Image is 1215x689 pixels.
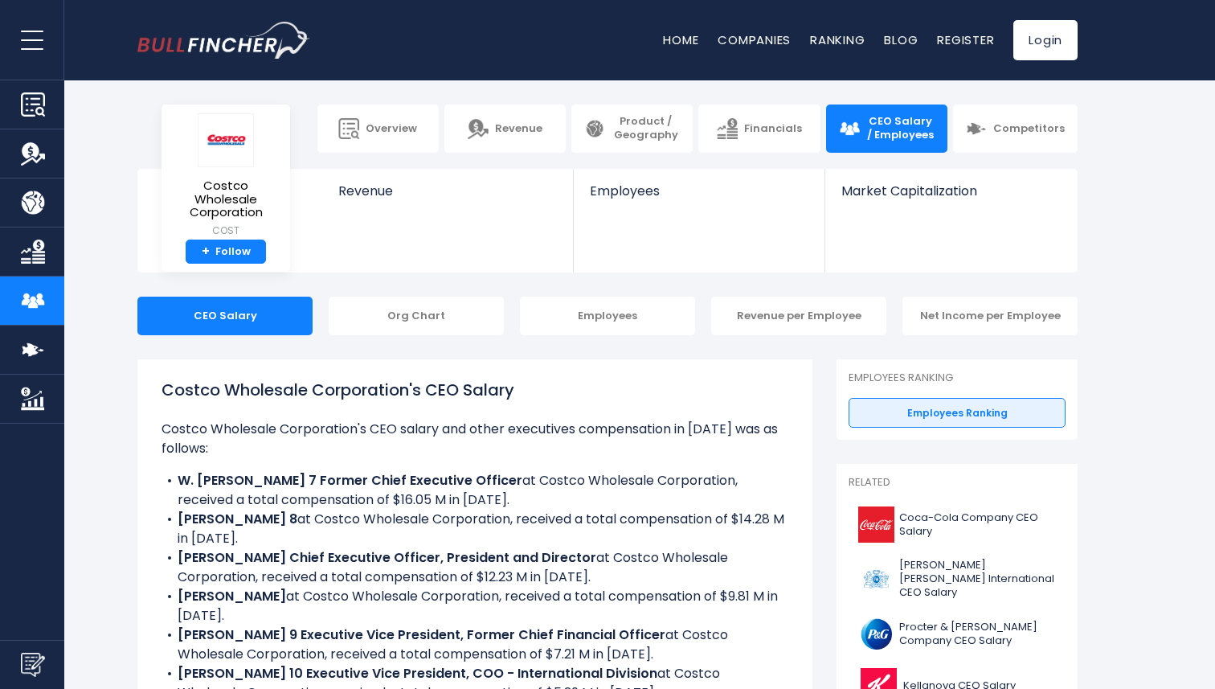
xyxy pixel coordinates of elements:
strong: + [202,244,210,259]
a: Overview [317,105,439,153]
a: Procter & [PERSON_NAME] Company CEO Salary [849,612,1066,656]
span: Revenue [338,183,558,199]
b: W. [PERSON_NAME] 7 Former Chief Executive Officer [178,471,522,490]
a: [PERSON_NAME] [PERSON_NAME] International CEO Salary [849,555,1066,604]
span: [PERSON_NAME] [PERSON_NAME] International CEO Salary [899,559,1056,600]
b: [PERSON_NAME] 8 [178,510,297,528]
div: Employees [520,297,695,335]
li: at Costco Wholesale Corporation, received a total compensation of $12.23 M in [DATE]. [162,548,788,587]
a: Ranking [810,31,865,48]
img: PG logo [858,616,894,652]
div: CEO Salary [137,297,313,335]
span: CEO Salary / Employees [866,115,935,142]
a: Go to homepage [137,22,310,59]
b: [PERSON_NAME] [178,587,286,605]
li: at Costco Wholesale Corporation, received a total compensation of $14.28 M in [DATE]. [162,510,788,548]
li: at Costco Wholesale Corporation, received a total compensation of $7.21 M in [DATE]. [162,625,788,664]
span: Product / Geography [612,115,680,142]
a: Costco Wholesale Corporation COST [174,113,278,240]
span: Coca-Cola Company CEO Salary [899,511,1056,539]
a: Employees Ranking [849,398,1066,429]
a: Login [1013,20,1078,60]
b: [PERSON_NAME] Chief Executive Officer, President and Director [178,548,596,567]
span: Employees [590,183,808,199]
a: Revenue [444,105,566,153]
a: Coca-Cola Company CEO Salary [849,502,1066,547]
div: Net Income per Employee [902,297,1078,335]
img: PM logo [858,561,894,597]
a: Register [937,31,994,48]
span: Market Capitalization [841,183,1060,199]
a: Revenue [322,169,574,226]
p: Costco Wholesale Corporation's CEO salary and other executives compensation in [DATE] was as foll... [162,420,788,458]
small: COST [174,224,277,238]
a: Market Capitalization [825,169,1076,226]
p: Related [849,476,1066,490]
h1: Costco Wholesale Corporation's CEO Salary [162,378,788,402]
span: Procter & [PERSON_NAME] Company CEO Salary [899,621,1056,648]
a: CEO Salary / Employees [826,105,947,153]
a: Companies [718,31,791,48]
span: Overview [366,122,417,136]
span: Financials [744,122,802,136]
a: Financials [698,105,820,153]
span: Costco Wholesale Corporation [174,179,277,219]
b: [PERSON_NAME] 9 Executive Vice President, Former Chief Financial Officer [178,625,665,644]
img: KO logo [858,506,894,543]
a: +Follow [186,240,266,265]
b: [PERSON_NAME] 10 Executive Vice President, COO - International Division [178,664,657,683]
p: Employees Ranking [849,371,1066,385]
img: bullfincher logo [137,22,310,59]
a: Home [663,31,698,48]
a: Blog [884,31,918,48]
a: Employees [574,169,824,226]
li: at Costco Wholesale Corporation, received a total compensation of $9.81 M in [DATE]. [162,587,788,625]
span: Competitors [993,122,1065,136]
li: at Costco Wholesale Corporation, received a total compensation of $16.05 M in [DATE]. [162,471,788,510]
div: Org Chart [329,297,504,335]
a: Product / Geography [571,105,693,153]
a: Competitors [953,105,1078,153]
div: Revenue per Employee [711,297,886,335]
span: Revenue [495,122,542,136]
